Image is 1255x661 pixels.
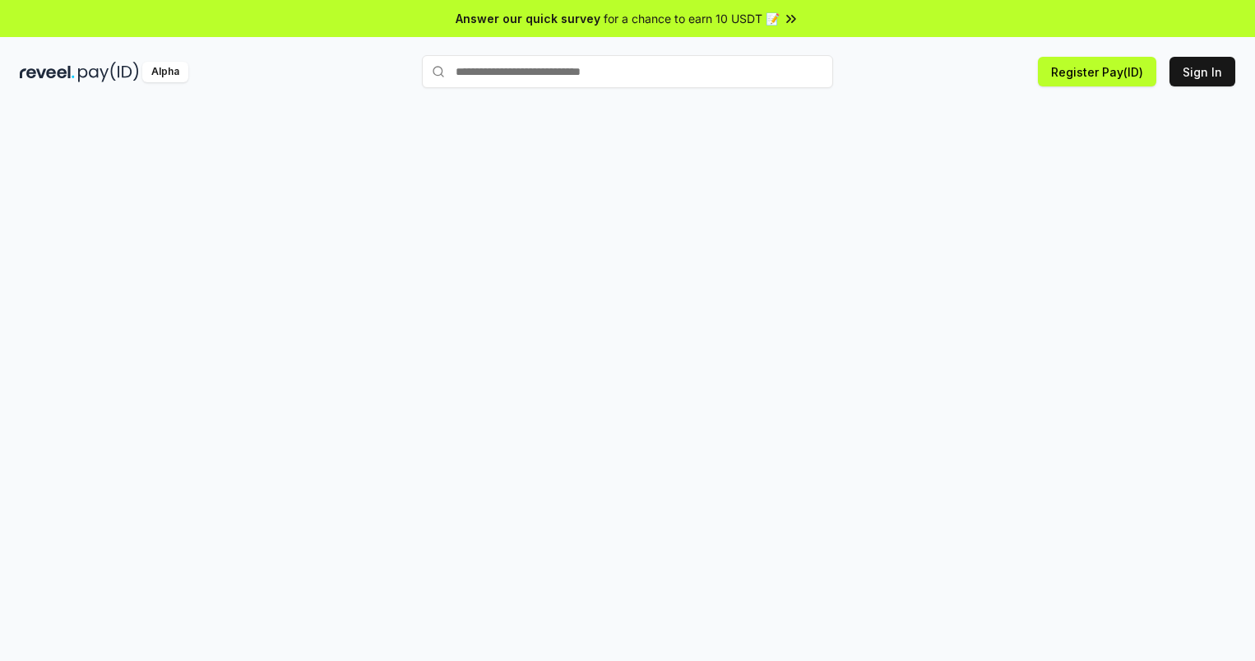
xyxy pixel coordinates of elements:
[456,10,600,27] span: Answer our quick survey
[20,62,75,82] img: reveel_dark
[78,62,139,82] img: pay_id
[1169,57,1235,86] button: Sign In
[142,62,188,82] div: Alpha
[1038,57,1156,86] button: Register Pay(ID)
[604,10,780,27] span: for a chance to earn 10 USDT 📝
